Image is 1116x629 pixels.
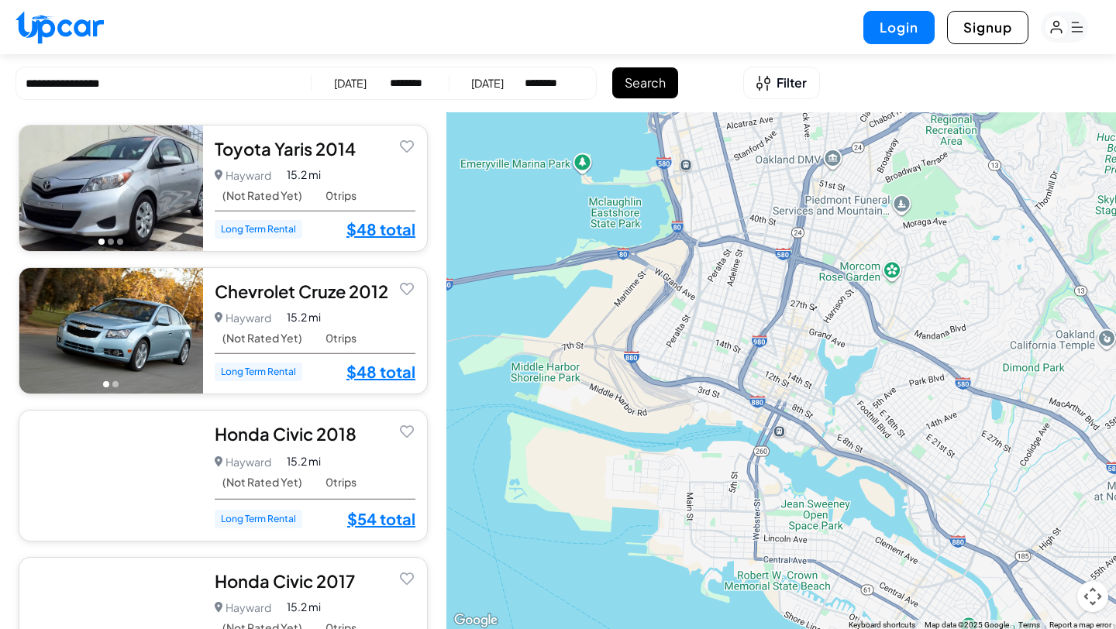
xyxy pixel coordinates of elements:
button: Login [863,11,935,44]
button: Go to photo 2 [112,381,119,387]
a: $54 total [347,509,415,529]
div: [DATE] [471,75,504,91]
div: Chevrolet Cruze 2012 [215,280,415,303]
button: Search [612,67,678,98]
button: Go to photo 1 [103,381,109,387]
button: Add to favorites [396,567,418,589]
span: 15.2 mi [287,453,321,469]
button: Go to photo 2 [112,528,119,534]
span: Map data ©2025 Google [925,620,1009,629]
span: Filter [777,74,807,92]
button: Map camera controls [1077,581,1108,612]
span: Long Term Rental [215,510,302,528]
div: Honda Civic 2017 [215,569,415,593]
p: Hayward [215,307,272,328]
p: Hayward [215,451,272,473]
span: Long Term Rental [215,363,302,381]
span: 0 trips [325,476,356,489]
a: Terms [1018,620,1040,629]
span: 15.2 mi [287,599,321,615]
button: Add to favorites [396,277,418,299]
button: Go to photo 2 [108,239,114,245]
button: Go to photo 1 [103,528,109,534]
img: Upcar Logo [15,11,104,44]
img: Car Image [19,125,203,251]
a: $48 total [346,219,415,239]
div: [DATE] [334,75,367,91]
span: 15.2 mi [287,309,321,325]
span: 15.2 mi [287,167,321,183]
span: (Not Rated Yet) [222,476,302,489]
button: Signup [947,11,1028,44]
div: Honda Civic 2018 [215,422,415,445]
span: 0 trips [325,332,356,345]
p: Hayward [215,164,272,186]
img: Car Image [19,268,203,394]
span: (Not Rated Yet) [222,332,302,345]
button: Open filters [743,67,820,99]
span: Long Term Rental [215,220,302,239]
span: 0 trips [325,189,356,202]
a: $48 total [346,362,415,382]
p: Hayward [215,596,272,618]
span: (Not Rated Yet) [222,189,302,202]
button: Go to photo 1 [98,239,105,245]
button: Add to favorites [396,420,418,442]
div: Toyota Yaris 2014 [215,137,415,160]
a: Report a map error [1049,620,1111,629]
button: Go to photo 3 [117,239,123,245]
button: Add to favorites [396,135,418,156]
img: Car Image [19,411,203,541]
